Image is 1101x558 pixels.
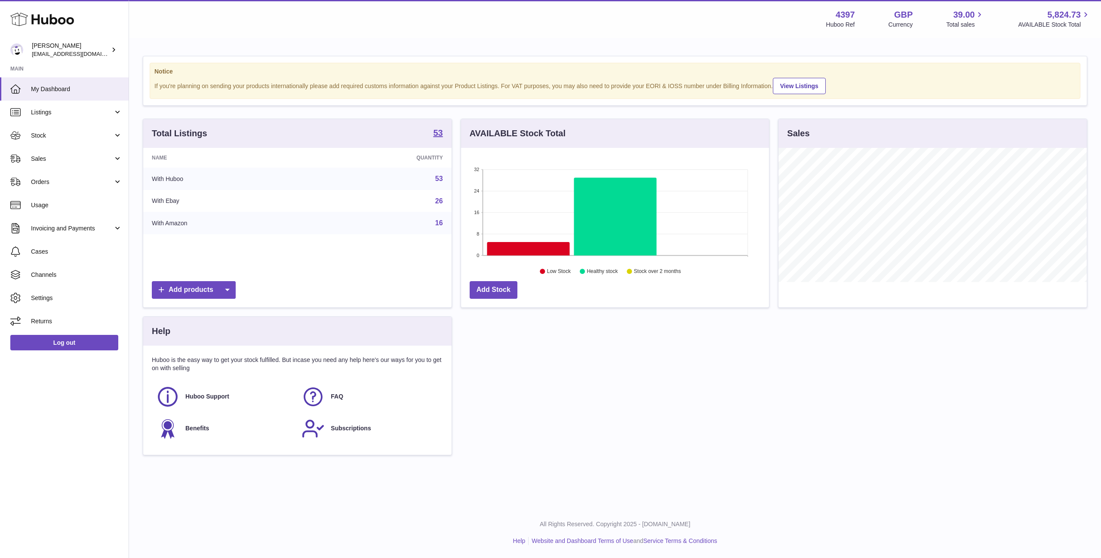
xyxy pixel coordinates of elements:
span: Invoicing and Payments [31,224,113,233]
span: Returns [31,317,122,325]
span: Listings [31,108,113,117]
strong: 4397 [836,9,855,21]
strong: Notice [154,67,1076,76]
span: Orders [31,178,113,186]
span: Usage [31,201,122,209]
a: 53 [435,175,443,182]
h3: Sales [787,128,809,139]
a: Help [513,537,526,544]
h3: Total Listings [152,128,207,139]
th: Name [143,148,312,168]
a: Add Stock [470,281,517,299]
li: and [529,537,717,545]
span: Subscriptions [331,424,371,432]
a: Service Terms & Conditions [643,537,717,544]
td: With Amazon [143,212,312,234]
text: Healthy stock [587,269,618,275]
text: 24 [474,188,479,193]
strong: 53 [433,129,443,137]
span: Total sales [946,21,984,29]
text: 16 [474,210,479,215]
a: FAQ [301,385,438,408]
span: Settings [31,294,122,302]
a: Website and Dashboard Terms of Use [532,537,633,544]
a: 53 [433,129,443,139]
a: Log out [10,335,118,350]
a: Add products [152,281,236,299]
div: Currency [889,21,913,29]
span: 5,824.73 [1047,9,1081,21]
text: 0 [477,253,479,258]
a: 26 [435,197,443,205]
text: 8 [477,231,479,236]
text: Low Stock [547,269,571,275]
div: [PERSON_NAME] [32,42,109,58]
span: Benefits [185,424,209,432]
text: 32 [474,167,479,172]
td: With Ebay [143,190,312,212]
p: Huboo is the easy way to get your stock fulfilled. But incase you need any help here's our ways f... [152,356,443,372]
a: 5,824.73 AVAILABLE Stock Total [1018,9,1091,29]
span: Huboo Support [185,392,229,401]
span: 39.00 [953,9,975,21]
a: 39.00 Total sales [946,9,984,29]
a: Subscriptions [301,417,438,440]
span: Channels [31,271,122,279]
p: All Rights Reserved. Copyright 2025 - [DOMAIN_NAME] [136,520,1094,528]
span: Stock [31,132,113,140]
th: Quantity [312,148,451,168]
span: [EMAIL_ADDRESS][DOMAIN_NAME] [32,50,126,57]
h3: Help [152,325,170,337]
span: Cases [31,248,122,256]
img: drumnnbass@gmail.com [10,43,23,56]
a: 16 [435,219,443,227]
a: Huboo Support [156,385,293,408]
span: AVAILABLE Stock Total [1018,21,1091,29]
span: Sales [31,155,113,163]
strong: GBP [894,9,913,21]
h3: AVAILABLE Stock Total [470,128,566,139]
div: Huboo Ref [826,21,855,29]
text: Stock over 2 months [634,269,681,275]
a: Benefits [156,417,293,440]
a: View Listings [773,78,826,94]
span: FAQ [331,392,343,401]
div: If you're planning on sending your products internationally please add required customs informati... [154,77,1076,94]
td: With Huboo [143,168,312,190]
span: My Dashboard [31,85,122,93]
